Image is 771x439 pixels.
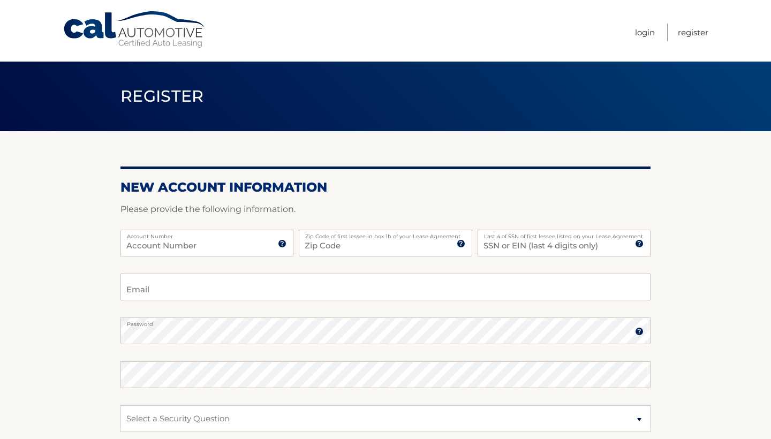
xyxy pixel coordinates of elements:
img: tooltip.svg [635,327,644,336]
a: Login [635,24,655,41]
p: Please provide the following information. [120,202,651,217]
label: Last 4 of SSN of first lessee listed on your Lease Agreement [478,230,651,238]
input: Zip Code [299,230,472,256]
h2: New Account Information [120,179,651,195]
img: tooltip.svg [457,239,465,248]
a: Register [678,24,708,41]
input: SSN or EIN (last 4 digits only) [478,230,651,256]
label: Account Number [120,230,293,238]
img: tooltip.svg [278,239,286,248]
span: Register [120,86,204,106]
label: Zip Code of first lessee in box 1b of your Lease Agreement [299,230,472,238]
input: Email [120,274,651,300]
label: Password [120,317,651,326]
a: Cal Automotive [63,11,207,49]
input: Account Number [120,230,293,256]
img: tooltip.svg [635,239,644,248]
